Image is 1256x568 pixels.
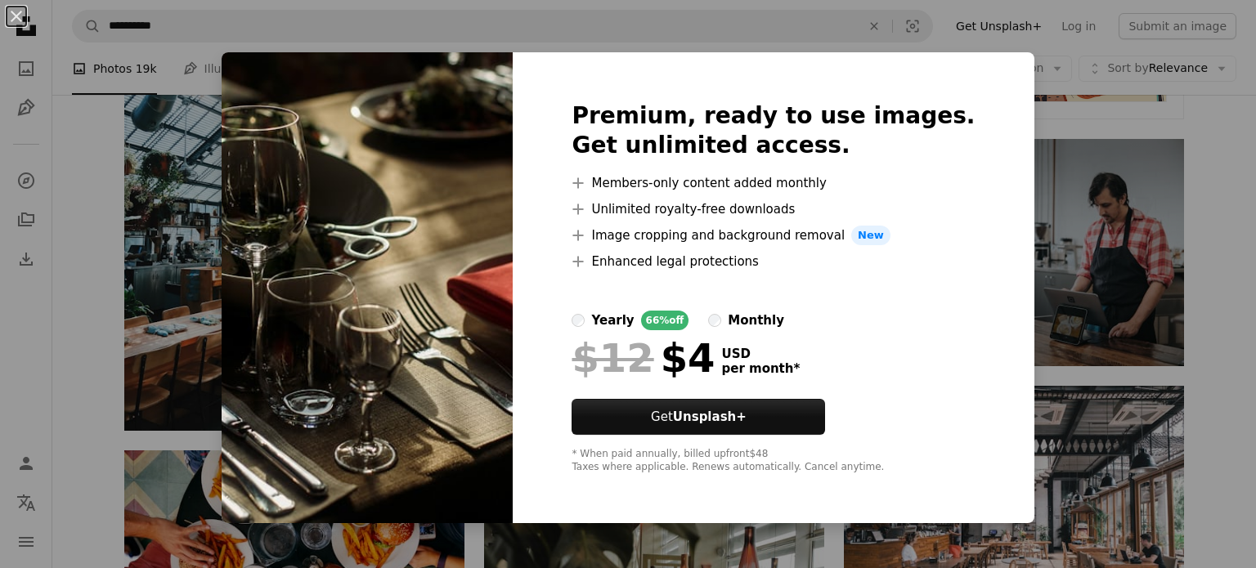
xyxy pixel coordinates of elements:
div: yearly [591,311,634,330]
strong: Unsplash+ [673,409,747,424]
li: Unlimited royalty-free downloads [572,199,975,219]
div: monthly [728,311,784,330]
img: premium_photo-1661433201283-fcb240e88ad4 [222,52,513,523]
button: GetUnsplash+ [572,399,825,435]
li: Enhanced legal protections [572,252,975,271]
div: $4 [572,337,715,379]
li: Members-only content added monthly [572,173,975,193]
div: * When paid annually, billed upfront $48 Taxes where applicable. Renews automatically. Cancel any... [572,448,975,474]
input: monthly [708,314,721,327]
span: New [851,226,890,245]
span: $12 [572,337,653,379]
span: USD [721,347,800,361]
li: Image cropping and background removal [572,226,975,245]
input: yearly66%off [572,314,585,327]
h2: Premium, ready to use images. Get unlimited access. [572,101,975,160]
span: per month * [721,361,800,376]
div: 66% off [641,311,689,330]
